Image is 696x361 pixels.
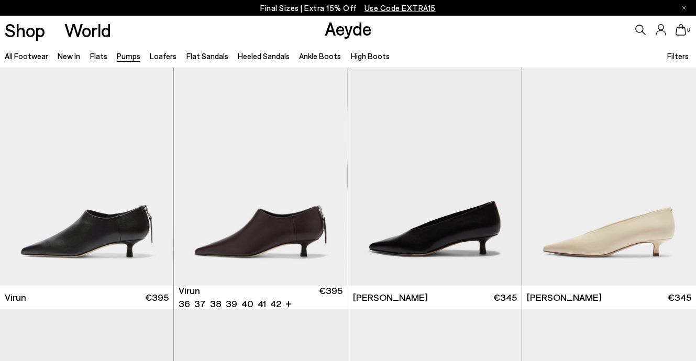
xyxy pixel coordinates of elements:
[347,67,521,286] img: Virun Pointed Sock Boots
[174,286,347,309] a: Virun 36 37 38 39 40 41 42 + €395
[285,296,291,310] li: +
[226,297,237,310] li: 39
[145,291,169,304] span: €395
[174,67,347,286] a: 6 / 6 1 / 6 2 / 6 3 / 6 4 / 6 5 / 6 6 / 6 1 / 6 Next slide Previous slide
[351,51,390,61] a: High Boots
[5,21,45,39] a: Shop
[522,67,696,286] img: Clara Pointed-Toe Pumps
[270,297,281,310] li: 42
[179,297,190,310] li: 36
[347,67,521,286] div: 2 / 6
[325,17,372,39] a: Aeyde
[668,291,691,304] span: €345
[348,286,522,309] a: [PERSON_NAME] €345
[493,291,517,304] span: €345
[5,51,48,61] a: All Footwear
[64,21,111,39] a: World
[260,2,436,15] p: Final Sizes | Extra 15% Off
[299,51,341,61] a: Ankle Boots
[241,297,253,310] li: 40
[258,297,266,310] li: 41
[527,291,602,304] span: [PERSON_NAME]
[58,51,80,61] a: New In
[686,27,691,33] span: 0
[186,51,228,61] a: Flat Sandals
[319,284,343,310] span: €395
[179,284,200,297] span: Virun
[676,24,686,36] a: 0
[238,51,290,61] a: Heeled Sandals
[194,297,206,310] li: 37
[90,51,107,61] a: Flats
[174,67,347,286] img: Virun Pointed Sock Boots
[210,297,222,310] li: 38
[150,51,176,61] a: Loafers
[667,51,689,61] span: Filters
[353,291,428,304] span: [PERSON_NAME]
[174,67,347,286] div: 1 / 6
[5,291,26,304] span: Virun
[364,3,436,13] span: Navigate to /collections/ss25-final-sizes
[348,67,522,286] img: Clara Pointed-Toe Pumps
[179,297,278,310] ul: variant
[117,51,140,61] a: Pumps
[522,286,696,309] a: [PERSON_NAME] €345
